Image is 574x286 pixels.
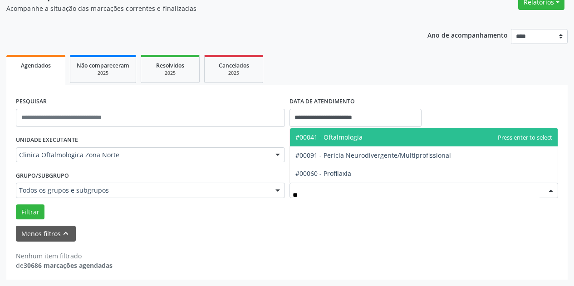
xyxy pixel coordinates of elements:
span: Resolvidos [156,62,184,69]
div: Nenhum item filtrado [16,251,113,261]
span: Agendados [21,62,51,69]
div: de [16,261,113,270]
label: UNIDADE EXECUTANTE [16,133,78,147]
div: 2025 [147,70,193,77]
i: keyboard_arrow_up [61,228,71,238]
span: Todos os grupos e subgrupos [19,186,266,195]
span: Não compareceram [77,62,129,69]
span: #00091 - Perícia Neurodivergente/Multiprofissional [295,151,451,160]
label: DATA DE ATENDIMENTO [289,95,355,109]
label: PESQUISAR [16,95,47,109]
span: #00041 - Oftalmologia [295,133,363,141]
span: #00060 - Profilaxia [295,169,351,178]
span: Clinica Oftalmologica Zona Norte [19,150,266,160]
p: Ano de acompanhamento [427,29,508,40]
p: Acompanhe a situação das marcações correntes e finalizadas [6,4,399,13]
label: Grupo/Subgrupo [16,169,69,183]
strong: 30686 marcações agendadas [24,261,113,270]
span: Cancelados [219,62,249,69]
button: Menos filtroskeyboard_arrow_up [16,226,76,242]
div: 2025 [77,70,129,77]
div: 2025 [211,70,256,77]
button: Filtrar [16,204,44,220]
